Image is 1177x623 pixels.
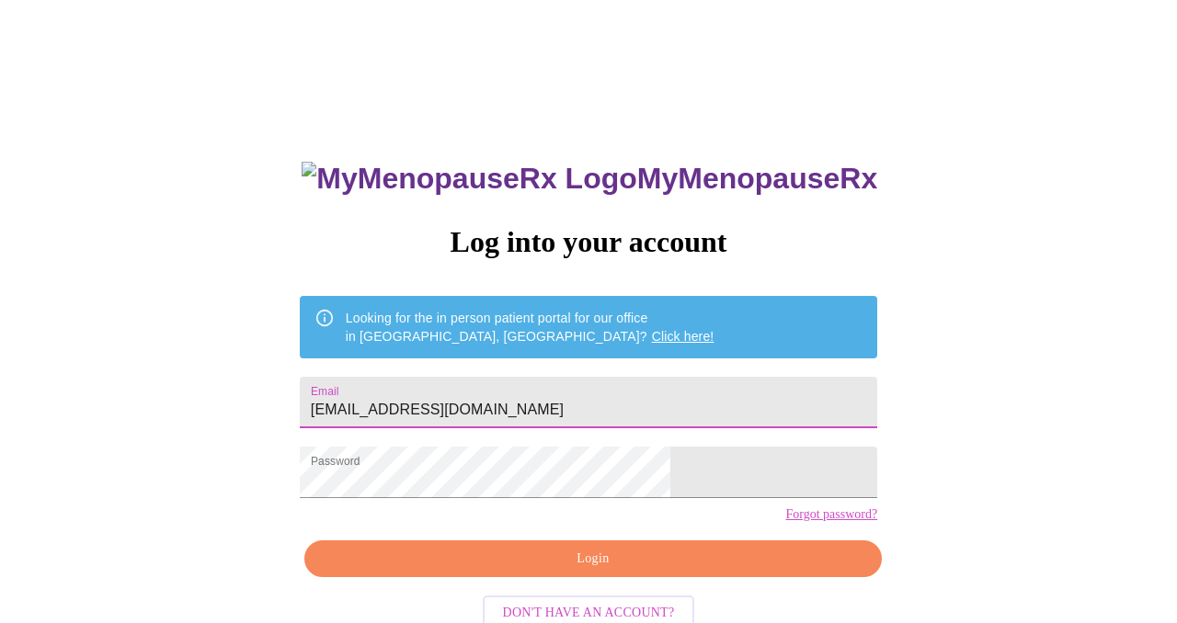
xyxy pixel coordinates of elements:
[304,540,882,578] button: Login
[785,507,877,522] a: Forgot password?
[478,604,700,619] a: Don't have an account?
[300,225,877,259] h3: Log into your account
[326,548,861,571] span: Login
[652,329,714,344] a: Click here!
[346,301,714,353] div: Looking for the in person patient portal for our office in [GEOGRAPHIC_DATA], [GEOGRAPHIC_DATA]?
[302,162,636,196] img: MyMenopauseRx Logo
[302,162,877,196] h3: MyMenopauseRx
